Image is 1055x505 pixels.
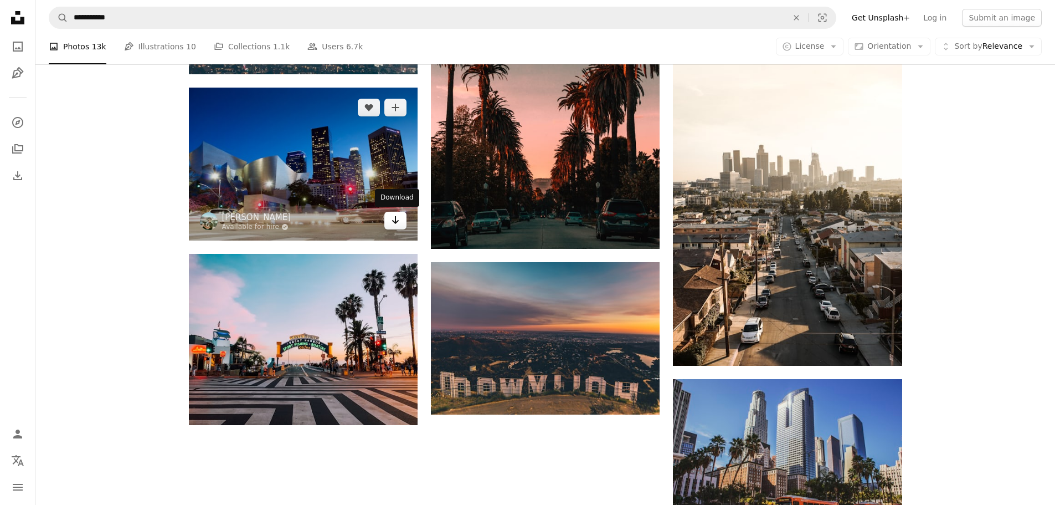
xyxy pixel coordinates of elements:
span: Orientation [867,42,911,50]
button: Sort byRelevance [935,38,1042,55]
button: Submit an image [962,9,1042,27]
button: Clear [784,7,809,28]
button: Like [358,99,380,116]
img: Hollywood, California [431,262,660,415]
a: Log in / Sign up [7,423,29,445]
img: Sport Fishing Boating arch sign under blue sky [189,254,418,426]
a: Hollywood, California [431,333,660,343]
span: License [795,42,825,50]
span: 6.7k [346,40,363,53]
button: Search Unsplash [49,7,68,28]
a: Collections 1.1k [214,29,290,64]
div: Download [375,189,419,207]
a: Home — Unsplash [7,7,29,31]
img: cars parked on roadside in front of houses at daytime [673,23,902,366]
a: Download History [7,165,29,187]
a: Illustrations [7,62,29,84]
a: cars parked on roadside in front of houses at daytime [673,189,902,199]
img: timelapse of city lanscape [189,88,418,240]
a: Photos [7,35,29,58]
a: Log in [917,9,953,27]
img: Go to Jeremy Bishop's profile [200,212,218,230]
a: [PERSON_NAME] [222,212,291,223]
button: Add to Collection [384,99,406,116]
span: 1.1k [273,40,290,53]
a: Explore [7,111,29,134]
button: Menu [7,476,29,498]
span: Sort by [954,42,982,50]
a: Sport Fishing Boating arch sign under blue sky [189,334,418,344]
a: Illustrations 10 [124,29,196,64]
span: Relevance [954,41,1022,52]
button: Language [7,450,29,472]
span: 10 [186,40,196,53]
a: cars parked on gray concrete near trees [431,72,660,82]
a: bus on road near building at daytime [673,450,902,460]
form: Find visuals sitewide [49,7,836,29]
button: License [776,38,844,55]
a: timelapse of city lanscape [189,159,418,169]
button: Visual search [809,7,836,28]
a: Available for hire [222,223,291,232]
a: Get Unsplash+ [845,9,917,27]
a: Users 6.7k [307,29,363,64]
a: Download [384,212,406,229]
a: Collections [7,138,29,160]
button: Orientation [848,38,930,55]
